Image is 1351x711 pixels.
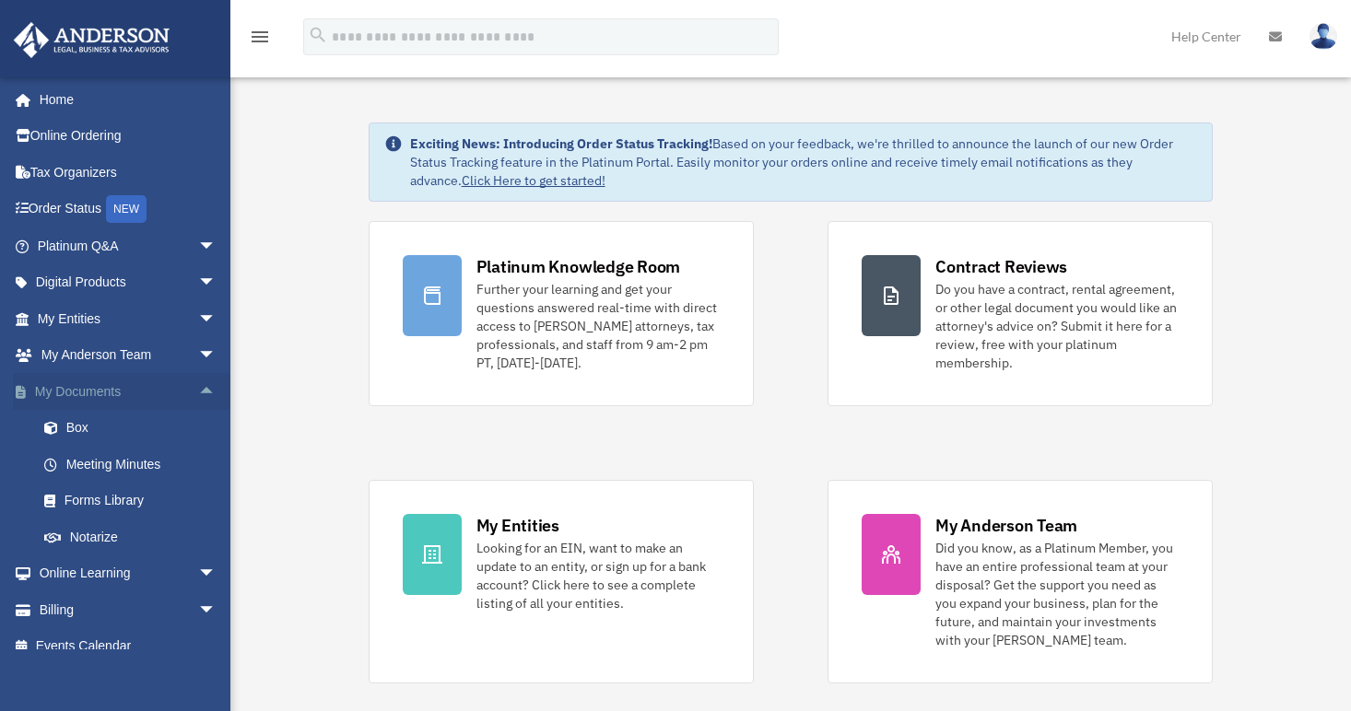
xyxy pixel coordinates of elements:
span: arrow_drop_down [198,591,235,629]
i: menu [249,26,271,48]
span: arrow_drop_down [198,300,235,338]
a: My Anderson Teamarrow_drop_down [13,337,244,374]
div: Contract Reviews [935,255,1067,278]
a: Tax Organizers [13,154,244,191]
img: Anderson Advisors Platinum Portal [8,22,175,58]
a: My Anderson Team Did you know, as a Platinum Member, you have an entire professional team at your... [828,480,1213,683]
img: User Pic [1310,23,1337,50]
div: My Anderson Team [935,514,1077,537]
div: Platinum Knowledge Room [476,255,681,278]
span: arrow_drop_down [198,337,235,375]
a: Digital Productsarrow_drop_down [13,264,244,301]
a: Online Ordering [13,118,244,155]
div: Further your learning and get your questions answered real-time with direct access to [PERSON_NAM... [476,280,720,372]
span: arrow_drop_down [198,264,235,302]
a: Box [26,410,244,447]
a: Notarize [26,519,244,555]
a: Click Here to get started! [462,172,605,189]
a: Platinum Knowledge Room Further your learning and get your questions answered real-time with dire... [369,221,754,406]
div: NEW [106,195,147,223]
a: Events Calendar [13,628,244,665]
div: Did you know, as a Platinum Member, you have an entire professional team at your disposal? Get th... [935,539,1179,649]
a: My Entities Looking for an EIN, want to make an update to an entity, or sign up for a bank accoun... [369,480,754,683]
div: Based on your feedback, we're thrilled to announce the launch of our new Order Status Tracking fe... [410,134,1198,190]
a: Order StatusNEW [13,191,244,228]
a: Online Learningarrow_drop_down [13,555,244,592]
a: menu [249,32,271,48]
span: arrow_drop_up [198,373,235,411]
a: Forms Library [26,483,244,519]
a: Platinum Q&Aarrow_drop_down [13,227,244,264]
div: Looking for an EIN, want to make an update to an entity, or sign up for a bank account? Click her... [476,539,720,612]
a: My Entitiesarrow_drop_down [13,300,244,337]
span: arrow_drop_down [198,555,235,593]
i: search [308,25,328,45]
a: Billingarrow_drop_down [13,591,244,628]
a: Contract Reviews Do you have a contract, rental agreement, or other legal document you would like... [828,221,1213,406]
span: arrow_drop_down [198,227,235,265]
a: Home [13,81,235,118]
a: My Documentsarrow_drop_up [13,373,244,410]
a: Meeting Minutes [26,446,244,483]
strong: Exciting News: Introducing Order Status Tracking! [410,135,712,152]
div: Do you have a contract, rental agreement, or other legal document you would like an attorney's ad... [935,280,1179,372]
div: My Entities [476,514,559,537]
